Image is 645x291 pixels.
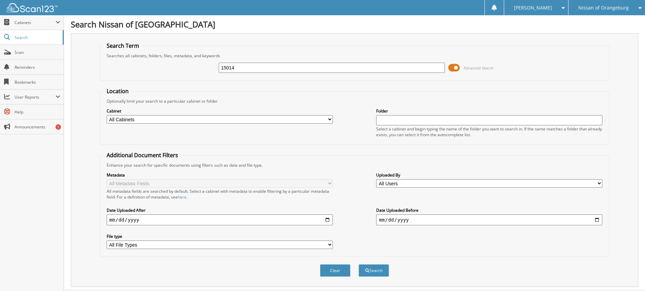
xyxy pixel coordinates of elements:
input: start [107,214,333,225]
span: Scan [15,49,60,55]
label: Uploaded By [376,172,602,178]
span: Cabinets [15,20,56,25]
span: [PERSON_NAME] [514,6,552,10]
div: All metadata fields are searched by default. Select a cabinet with metadata to enable filtering b... [107,188,333,200]
input: end [376,214,602,225]
legend: Additional Document Filters [103,151,181,159]
div: Enhance your search for specific documents using filters such as date and file type. [103,162,606,168]
label: Folder [376,108,602,114]
h1: Search Nissan of [GEOGRAPHIC_DATA] [71,19,638,30]
label: File type [107,233,333,239]
span: Bookmarks [15,79,60,85]
button: Clear [320,264,350,277]
div: 1 [56,124,61,130]
span: Advanced Search [464,65,494,70]
a: here [178,194,187,200]
span: Help [15,109,60,115]
label: Metadata [107,172,333,178]
label: Date Uploaded After [107,207,333,213]
div: Optionally limit your search to a particular cabinet or folder [103,98,606,104]
legend: Search Term [103,42,143,49]
span: Nissan of Orangeburg [578,6,629,10]
label: Date Uploaded Before [376,207,602,213]
legend: Location [103,87,132,95]
span: User Reports [15,94,56,100]
img: scan123-logo-white.svg [7,3,58,12]
button: Search [359,264,389,277]
div: Select a cabinet and begin typing the name of the folder you want to search in. If the name match... [376,126,602,138]
span: Reminders [15,64,60,70]
iframe: Chat Widget [611,258,645,291]
label: Cabinet [107,108,333,114]
span: Search [15,35,59,40]
span: Announcements [15,124,60,130]
div: Searches all cabinets, folders, files, metadata, and keywords [103,53,606,59]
